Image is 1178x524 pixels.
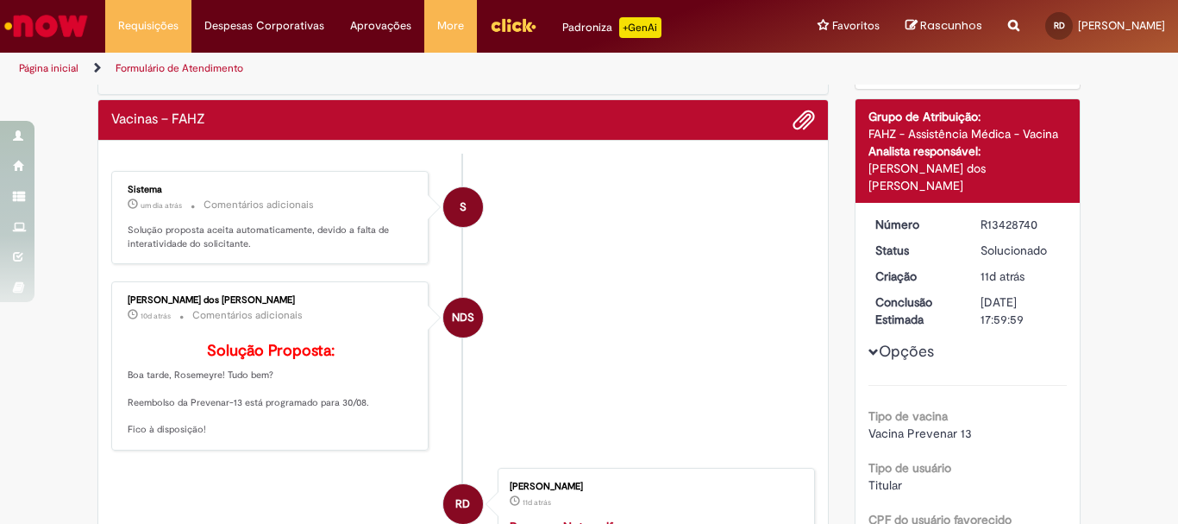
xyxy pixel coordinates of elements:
span: 11d atrás [981,268,1024,284]
dt: Número [862,216,968,233]
b: Tipo de usuário [868,460,951,476]
span: S [460,186,467,228]
dt: Status [862,242,968,259]
div: Rosemeyre Delazari Domingues [443,484,483,524]
span: um dia atrás [141,200,182,211]
a: Formulário de Atendimento [116,61,243,75]
b: Tipo de vacina [868,408,948,424]
span: Vacina Prevenar 13 [868,426,972,441]
b: Solução Proposta: [207,341,335,361]
div: Padroniza [562,17,661,38]
small: Comentários adicionais [192,308,303,323]
span: Requisições [118,17,179,35]
div: [PERSON_NAME] dos [PERSON_NAME] [128,295,415,306]
div: Solucionado [981,242,1061,259]
div: FAHZ - Assistência Médica - Vacina [868,125,1068,142]
time: 20/08/2025 15:37:32 [141,311,171,321]
a: Rascunhos [905,18,982,35]
span: 10d atrás [141,311,171,321]
span: Aprovações [350,17,411,35]
div: Sistema [128,185,415,195]
time: 19/08/2025 13:59:51 [523,497,551,508]
span: Rascunhos [920,17,982,34]
ul: Trilhas de página [13,53,773,85]
p: Solução proposta aceita automaticamente, devido a falta de interatividade do solicitante. [128,224,415,250]
span: RD [1054,20,1065,31]
div: [DATE] 17:59:59 [981,294,1061,328]
div: Analista responsável: [868,142,1068,160]
span: NDS [452,297,474,338]
div: [PERSON_NAME] dos [PERSON_NAME] [868,160,1068,194]
div: 19/08/2025 13:59:55 [981,268,1061,285]
div: [PERSON_NAME] [510,482,797,492]
div: R13428740 [981,216,1061,233]
h2: Vacinas – FAHZ Histórico de tíquete [111,112,205,128]
dt: Conclusão Estimada [862,294,968,328]
span: More [437,17,464,35]
dt: Criação [862,268,968,285]
time: 19/08/2025 13:59:55 [981,268,1024,284]
span: Despesas Corporativas [204,17,324,35]
div: System [443,187,483,227]
a: Página inicial [19,61,78,75]
span: [PERSON_NAME] [1078,18,1165,33]
p: Boa tarde, Rosemeyre! Tudo bem? Reembolso da Prevenar-13 está programado para 30/08. Fico à dispo... [128,343,415,436]
div: Natan dos Santos Nunes [443,298,483,338]
p: +GenAi [619,17,661,38]
div: Grupo de Atribuição: [868,108,1068,125]
img: ServiceNow [2,9,91,43]
small: Comentários adicionais [204,198,314,212]
time: 28/08/2025 13:37:33 [141,200,182,211]
span: 11d atrás [523,497,551,508]
img: click_logo_yellow_360x200.png [490,12,536,38]
span: Favoritos [832,17,880,35]
span: Titular [868,477,902,493]
button: Adicionar anexos [793,109,815,131]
